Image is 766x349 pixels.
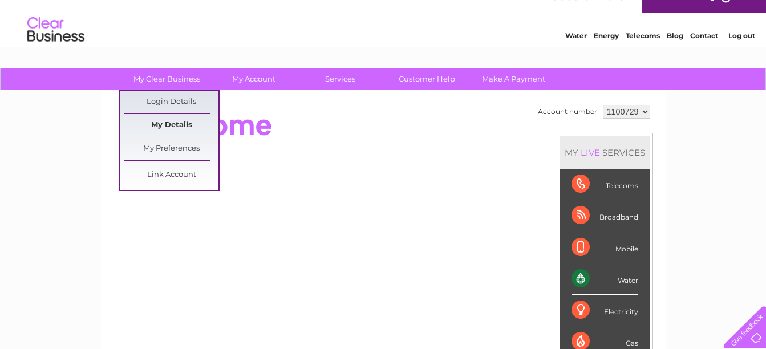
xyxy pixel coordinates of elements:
a: 0333 014 3131 [551,6,630,20]
a: Contact [690,48,718,57]
div: Clear Business is a trading name of Verastar Limited (registered in [GEOGRAPHIC_DATA] No. 3667643... [114,6,653,55]
a: My Account [206,68,301,90]
a: My Preferences [124,137,218,160]
a: Blog [667,48,683,57]
a: Link Account [124,164,218,186]
a: Make A Payment [467,68,561,90]
div: Broadband [572,200,638,232]
div: Telecoms [572,169,638,200]
a: Log out [728,48,755,57]
a: Login Details [124,91,218,113]
a: My Details [124,114,218,137]
a: Water [565,48,587,57]
a: Telecoms [626,48,660,57]
a: Customer Help [380,68,474,90]
div: Mobile [572,232,638,263]
div: Water [572,263,638,295]
div: Electricity [572,295,638,326]
a: My Clear Business [120,68,214,90]
img: logo.png [27,30,85,64]
div: MY SERVICES [560,136,650,169]
a: Services [293,68,387,90]
td: Account number [535,102,600,121]
div: LIVE [578,147,602,158]
a: Energy [594,48,619,57]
